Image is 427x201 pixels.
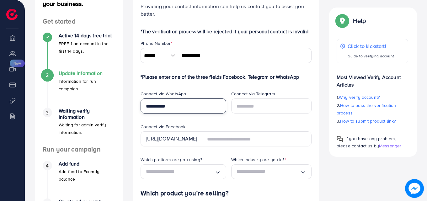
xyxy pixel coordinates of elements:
p: Add fund to Ecomdy balance [59,168,115,183]
h4: Which product you’re selling? [141,189,312,197]
p: FREE 1 ad account in the first 14 days. [59,40,115,55]
label: Connect via Facebook [141,124,185,130]
p: Providing your contact information can help us contact you to assist you better. [141,3,312,18]
span: How to submit product link? [340,118,396,124]
p: Information for run campaign. [59,77,115,93]
label: Which platform are you using? [141,156,204,163]
li: Active 14 days free trial [35,33,123,70]
p: Waiting for admin verify information. [59,121,115,136]
div: Search for option [141,164,226,179]
span: How to pass the verification process [337,102,396,116]
li: Add fund [35,161,123,198]
img: Popup guide [337,136,343,142]
span: Why verify account? [339,94,380,100]
label: Phone Number [141,40,172,46]
span: Messenger [379,143,401,149]
img: logo [6,9,18,20]
li: Update Information [35,70,123,108]
span: If you have any problem, please contact us by [337,135,396,149]
p: Click to kickstart! [348,42,394,50]
h4: Waiting verify information [59,108,115,120]
h4: Run your campaign [35,145,123,153]
span: 4 [46,162,49,169]
p: 3. [337,117,408,125]
img: Popup guide [337,15,348,26]
input: Search for option [146,167,214,177]
p: Guide to verifying account [348,52,394,60]
img: image [407,181,422,196]
div: Search for option [231,164,312,179]
p: Help [353,17,366,24]
p: *The verification process will be rejected if your personal contact is invalid [141,28,312,35]
p: Most Viewed Verify Account Articles [337,68,408,88]
h4: Add fund [59,161,115,167]
p: 2. [337,102,408,117]
label: Connect via Telegram [231,91,275,97]
h4: Active 14 days free trial [59,33,115,39]
span: 3 [46,109,49,116]
label: Connect via WhatsApp [141,91,186,97]
div: [URL][DOMAIN_NAME] [141,131,202,146]
h4: Update Information [59,70,115,76]
li: Waiting verify information [35,108,123,145]
p: *Please enter one of the three fields Facebook, Telegram or WhatsApp [141,73,312,81]
h4: Get started [35,18,123,25]
input: Search for option [237,167,300,177]
label: Which industry are you in? [231,156,286,163]
span: 2 [46,71,49,79]
p: 1. [337,93,408,101]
